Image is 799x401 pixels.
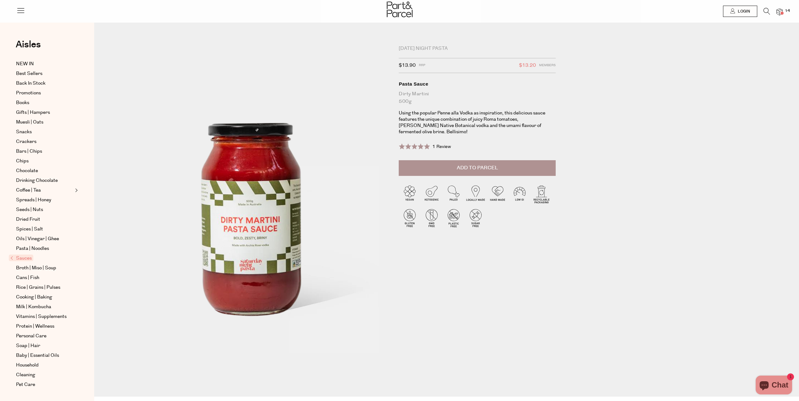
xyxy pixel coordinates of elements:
[16,381,73,388] a: Pet Care
[519,61,536,70] span: $13.20
[16,245,73,252] a: Pasta | Noodles
[16,187,73,194] a: Coffee | Tea
[457,164,498,171] span: Add to Parcel
[16,148,42,155] span: Bars | Chips
[421,207,443,229] img: P_P-ICONS-Live_Bec_V11_GMO_Free.svg
[399,110,548,135] p: Using the popular Penne alla Vodka as inspiration, this delicious sauce features the unique combi...
[16,157,29,165] span: Chips
[419,61,425,70] span: RRP
[16,109,50,116] span: Gifts | Hampers
[16,352,73,359] a: Baby | Essential Oils
[399,90,556,105] div: Dirty Martini 500g
[113,48,389,373] img: Pasta Sauce
[16,89,41,97] span: Promotions
[16,303,73,311] a: Milk | Kombucha
[443,183,465,205] img: P_P-ICONS-Live_Bec_V11_Paleo.svg
[783,8,791,14] span: 14
[16,70,73,77] a: Best Sellers
[776,8,783,15] a: 14
[723,6,757,17] a: Login
[16,138,73,145] a: Crackers
[16,167,73,175] a: Chocolate
[16,303,51,311] span: Milk | Kombucha
[16,80,73,87] a: Back In Stock
[16,293,52,301] span: Cooking | Baking
[399,160,556,176] button: Add to Parcel
[16,128,32,136] span: Snacks
[736,9,750,14] span: Login
[16,225,43,233] span: Spices | Salt
[73,187,78,194] button: Expand/Collapse Coffee | Tea
[16,109,73,116] a: Gifts | Hampers
[9,255,33,261] span: Sauces
[16,235,73,243] a: Oils | Vinegar | Ghee
[531,183,553,205] img: P_P-ICONS-Live_Bec_V11_Recyclable_Packaging.svg
[16,167,38,175] span: Chocolate
[16,216,40,223] span: Dried Fruit
[16,284,60,291] span: Rice | Grains | Pulses
[16,187,41,194] span: Coffee | Tea
[16,361,39,369] span: Household
[465,183,487,205] img: P_P-ICONS-Live_Bec_V11_Locally_Made_2.svg
[16,274,73,282] a: Cans | Fish
[10,255,73,262] a: Sauces
[16,323,54,330] span: Protein | Wellness
[16,157,73,165] a: Chips
[16,148,73,155] a: Bars | Chips
[16,352,59,359] span: Baby | Essential Oils
[16,70,42,77] span: Best Sellers
[16,89,73,97] a: Promotions
[754,376,794,396] inbox-online-store-chat: Shopify online store chat
[16,80,46,87] span: Back In Stock
[16,381,35,388] span: Pet Care
[509,183,531,205] img: P_P-ICONS-Live_Bec_V11_Low_Gi.svg
[16,264,56,272] span: Broth | Miso | Soup
[443,207,465,229] img: P_P-ICONS-Live_Bec_V11_Plastic_Free.svg
[16,313,67,320] span: Vitamins | Supplements
[16,177,58,184] span: Drinking Chocolate
[16,264,73,272] a: Broth | Miso | Soup
[16,371,35,379] span: Cleaning
[16,332,46,340] span: Personal Care
[465,207,487,229] img: P_P-ICONS-Live_Bec_V11_Sugar_Free.svg
[399,45,556,52] div: [DATE] Night Pasta
[399,81,556,87] div: Pasta Sauce
[16,138,36,145] span: Crackers
[16,177,73,184] a: Drinking Chocolate
[16,60,34,68] span: NEW IN
[432,144,451,150] span: 1 Review
[16,206,73,214] a: Seeds | Nuts
[16,119,73,126] a: Muesli | Oats
[16,119,43,126] span: Muesli | Oats
[16,38,41,51] span: Aisles
[16,371,73,379] a: Cleaning
[387,2,413,17] img: Part&Parcel
[421,183,443,205] img: P_P-ICONS-Live_Bec_V11_Ketogenic.svg
[399,61,416,70] span: $13.90
[16,245,49,252] span: Pasta | Noodles
[399,207,421,229] img: P_P-ICONS-Live_Bec_V11_Gluten_Free.svg
[487,183,509,205] img: P_P-ICONS-Live_Bec_V11_Handmade.svg
[16,40,41,55] a: Aisles
[16,293,73,301] a: Cooking | Baking
[16,99,73,107] a: Books
[16,332,73,340] a: Personal Care
[16,99,29,107] span: Books
[16,284,73,291] a: Rice | Grains | Pulses
[16,313,73,320] a: Vitamins | Supplements
[16,216,73,223] a: Dried Fruit
[539,61,556,70] span: Members
[16,342,40,350] span: Soap | Hair
[16,342,73,350] a: Soap | Hair
[16,225,73,233] a: Spices | Salt
[399,183,421,205] img: P_P-ICONS-Live_Bec_V11_Vegan.svg
[16,361,73,369] a: Household
[16,274,39,282] span: Cans | Fish
[16,60,73,68] a: NEW IN
[16,323,73,330] a: Protein | Wellness
[16,206,43,214] span: Seeds | Nuts
[16,196,51,204] span: Spreads | Honey
[16,235,59,243] span: Oils | Vinegar | Ghee
[16,128,73,136] a: Snacks
[16,196,73,204] a: Spreads | Honey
